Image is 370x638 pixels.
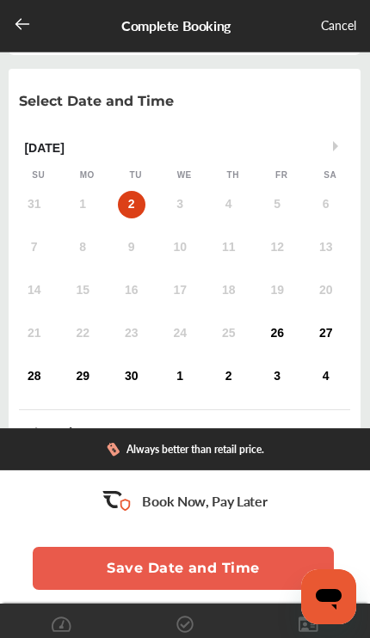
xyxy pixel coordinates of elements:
[118,363,145,390] div: Choose Tuesday, September 30th, 2025
[312,191,340,218] div: Not available Saturday, September 6th, 2025
[107,442,120,457] img: dollor_label_vector.a70140d1.svg
[69,320,96,347] div: Not available Monday, September 22nd, 2025
[333,141,343,151] button: Next Month
[215,234,243,261] div: Not available Thursday, September 11th, 2025
[126,444,264,456] div: Always better than retail price.
[263,191,291,218] div: Not available Friday, September 5th, 2025
[166,277,194,304] div: Not available Wednesday, September 17th, 2025
[166,191,194,218] div: Not available Wednesday, September 3rd, 2025
[21,234,48,261] div: Not available Sunday, September 7th, 2025
[215,320,243,347] div: Not available Thursday, September 25th, 2025
[14,141,355,156] div: [DATE]
[69,234,96,261] div: Not available Monday, September 8th, 2025
[263,234,291,261] div: Not available Friday, September 12th, 2025
[176,169,193,181] div: We
[79,169,96,181] div: Mo
[312,234,340,261] div: Not available Saturday, September 13th, 2025
[33,547,334,590] button: Save Date and Time
[166,234,194,261] div: Not available Wednesday, September 10th, 2025
[215,191,243,218] div: Not available Thursday, September 4th, 2025
[19,424,93,441] div: Select Time
[21,277,48,304] div: Not available Sunday, September 14th, 2025
[142,491,267,511] p: Book Now, Pay Later
[312,277,340,304] div: Not available Saturday, September 20th, 2025
[118,234,145,261] div: Not available Tuesday, September 9th, 2025
[301,569,356,624] iframe: Button to launch messaging window
[21,363,48,390] div: Choose Sunday, September 28th, 2025
[263,277,291,304] div: Not available Friday, September 19th, 2025
[263,320,291,347] div: Choose Friday, September 26th, 2025
[263,363,291,390] div: Choose Friday, October 3rd, 2025
[19,93,174,109] p: Select Date and Time
[69,277,96,304] div: Not available Monday, September 15th, 2025
[121,15,230,37] div: Complete Booking
[118,191,145,218] div: Not available Tuesday, September 2nd, 2025
[274,169,290,181] div: Fr
[166,320,194,347] div: Not available Wednesday, September 24th, 2025
[118,320,145,347] div: Not available Tuesday, September 23rd, 2025
[21,191,48,218] div: Not available Sunday, August 31st, 2025
[312,363,340,390] div: Choose Saturday, October 4th, 2025
[215,277,243,304] div: Not available Thursday, September 18th, 2025
[225,169,241,181] div: Th
[9,187,350,394] div: month 2025-09
[30,169,46,181] div: Su
[322,169,338,181] div: Sa
[118,277,145,304] div: Not available Tuesday, September 16th, 2025
[312,320,340,347] div: Choose Saturday, September 27th, 2025
[69,191,96,218] div: Not available Monday, September 1st, 2025
[321,15,356,37] div: Cancel
[215,363,243,390] div: Choose Thursday, October 2nd, 2025
[69,363,96,390] div: Choose Monday, September 29th, 2025
[21,320,48,347] div: Not available Sunday, September 21st, 2025
[166,363,194,390] div: Choose Wednesday, October 1st, 2025
[127,169,144,181] div: Tu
